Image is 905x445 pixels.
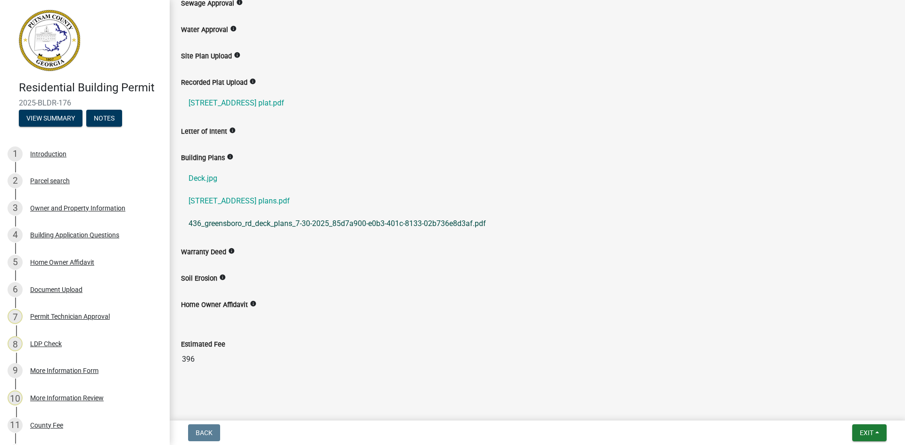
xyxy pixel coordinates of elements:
a: 436_greensboro_rd_deck_plans_7-30-2025_85d7a900-e0b3-401c-8133-02b736e8d3af.pdf [181,212,894,235]
label: Building Plans [181,155,225,162]
label: Recorded Plat Upload [181,80,247,86]
label: Site Plan Upload [181,53,232,60]
div: More Information Review [30,395,104,401]
label: Water Approval [181,27,228,33]
div: Building Application Questions [30,232,119,238]
div: 4 [8,227,23,243]
label: Sewage Approval [181,0,234,7]
label: Home Owner Affidavit [181,302,248,308]
div: 6 [8,282,23,297]
div: Permit Technician Approval [30,313,110,320]
label: Warranty Deed [181,249,226,256]
div: 8 [8,336,23,351]
span: 2025-BLDR-176 [19,98,151,107]
wm-modal-confirm: Summary [19,115,82,122]
i: info [229,127,236,134]
div: 1 [8,146,23,162]
div: LDP Check [30,340,62,347]
div: 2 [8,173,23,188]
i: info [249,78,256,85]
div: Parcel search [30,178,70,184]
i: info [234,52,240,58]
span: Exit [860,429,873,437]
span: Back [196,429,213,437]
i: info [227,154,233,160]
a: Deck.jpg [181,167,894,190]
div: 9 [8,363,23,378]
div: 10 [8,390,23,405]
i: info [219,274,226,281]
div: Introduction [30,151,66,157]
div: More Information Form [30,367,99,374]
wm-modal-confirm: Notes [86,115,122,122]
div: County Fee [30,422,63,429]
button: View Summary [19,110,82,127]
button: Notes [86,110,122,127]
i: info [250,300,256,307]
label: Soil Erosion [181,275,217,282]
div: 7 [8,309,23,324]
label: Estimated Fee [181,341,225,348]
img: Putnam County, Georgia [19,10,80,71]
i: info [228,248,235,254]
a: [STREET_ADDRESS] plans.pdf [181,190,894,212]
div: 3 [8,201,23,216]
a: [STREET_ADDRESS] plat.pdf [181,92,894,114]
label: Letter of Intent [181,129,227,135]
div: Home Owner Affidavit [30,259,94,266]
div: 5 [8,255,23,270]
button: Back [188,424,220,441]
div: 11 [8,418,23,433]
div: Owner and Property Information [30,205,125,211]
h4: Residential Building Permit [19,81,162,95]
i: info [230,25,237,32]
button: Exit [852,424,887,441]
div: Document Upload [30,286,82,293]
